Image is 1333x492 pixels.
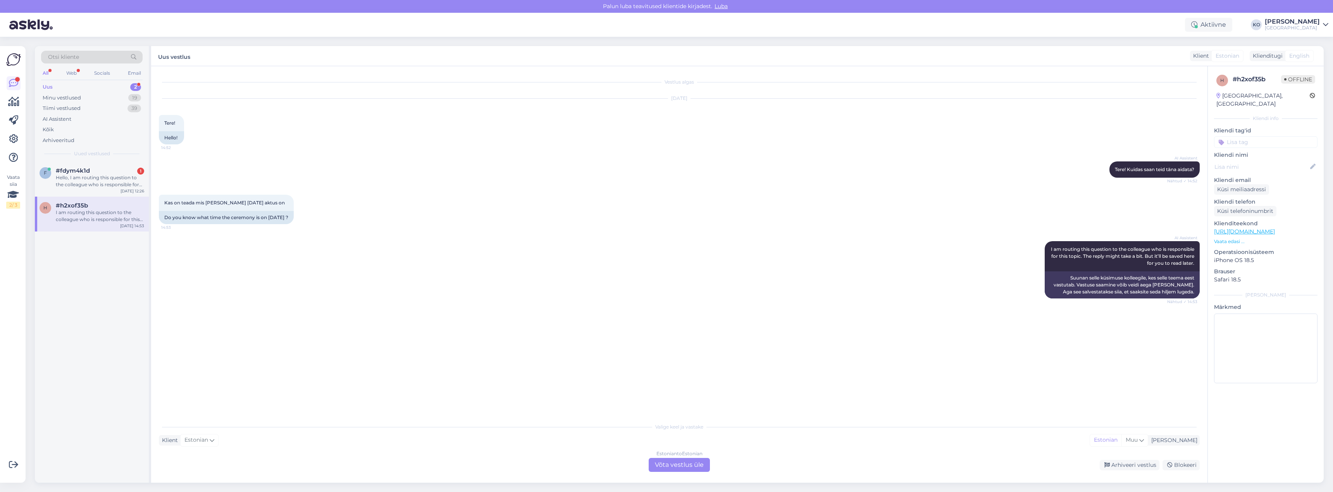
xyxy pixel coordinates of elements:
[1214,267,1317,276] p: Brauser
[1214,206,1276,216] div: Küsi telefoninumbrit
[120,223,144,229] div: [DATE] 14:53
[43,115,71,123] div: AI Assistent
[43,137,74,144] div: Arhiveeritud
[1100,460,1159,470] div: Arhiveeri vestlus
[184,436,208,444] span: Estonian
[1214,303,1317,311] p: Märkmed
[43,126,54,134] div: Kõik
[56,167,90,174] span: #fdym4k1d
[1190,52,1209,60] div: Klient
[649,458,710,472] div: Võta vestlus üle
[6,52,21,67] img: Askly Logo
[128,94,141,102] div: 19
[1216,92,1310,108] div: [GEOGRAPHIC_DATA], [GEOGRAPHIC_DATA]
[1167,178,1197,184] span: Nähtud ✓ 14:52
[1214,127,1317,135] p: Kliendi tag'id
[6,174,20,209] div: Vaata siia
[158,51,190,61] label: Uus vestlus
[126,68,143,78] div: Email
[121,188,144,194] div: [DATE] 12:26
[1167,299,1197,305] span: Nähtud ✓ 14:53
[44,170,47,176] span: f
[43,205,47,211] span: h
[1214,176,1317,184] p: Kliendi email
[1220,77,1224,83] span: h
[1051,246,1195,266] span: I am routing this question to the colleague who is responsible for this topic. The reply might ta...
[1214,163,1309,171] input: Lisa nimi
[1216,52,1239,60] span: Estonian
[41,68,50,78] div: All
[1251,19,1262,30] div: KO
[130,83,141,91] div: 2
[1115,166,1194,172] span: Tere! Kuidas saan teid täna aidata?
[1265,19,1328,31] a: [PERSON_NAME][GEOGRAPHIC_DATA]
[1214,184,1269,195] div: Küsi meiliaadressi
[6,202,20,209] div: 2 / 3
[1045,271,1200,298] div: Suunan selle küsimuse kolleegile, kes selle teema eest vastutab. Vastuse saamine võib veidi aega ...
[161,225,190,230] span: 14:53
[1233,75,1281,84] div: # h2xof35b
[1281,75,1315,84] span: Offline
[74,150,110,157] span: Uued vestlused
[159,436,178,444] div: Klient
[1265,25,1320,31] div: [GEOGRAPHIC_DATA]
[1289,52,1309,60] span: English
[1214,248,1317,256] p: Operatsioonisüsteem
[56,202,88,209] span: #h2xof35b
[1214,228,1275,235] a: [URL][DOMAIN_NAME]
[127,105,141,112] div: 39
[48,53,79,61] span: Otsi kliente
[159,79,1200,86] div: Vestlus algas
[159,423,1200,430] div: Valige keel ja vastake
[1214,151,1317,159] p: Kliendi nimi
[1214,291,1317,298] div: [PERSON_NAME]
[159,95,1200,102] div: [DATE]
[1214,276,1317,284] p: Safari 18.5
[43,83,53,91] div: Uus
[1214,238,1317,245] p: Vaata edasi ...
[1185,18,1232,32] div: Aktiivne
[1214,256,1317,264] p: iPhone OS 18.5
[93,68,112,78] div: Socials
[161,145,190,151] span: 14:52
[1090,434,1121,446] div: Estonian
[164,120,175,126] span: Tere!
[159,211,294,224] div: Do you know what time the ceremony is on [DATE] ?
[656,450,703,457] div: Estonian to Estonian
[1214,198,1317,206] p: Kliendi telefon
[1214,115,1317,122] div: Kliendi info
[43,94,81,102] div: Minu vestlused
[65,68,78,78] div: Web
[56,174,144,188] div: Hello, I am routing this question to the colleague who is responsible for this topic. The reply m...
[1250,52,1283,60] div: Klienditugi
[1148,436,1197,444] div: [PERSON_NAME]
[164,200,285,206] span: Kas on teada mis [PERSON_NAME] [DATE] aktus on
[1265,19,1320,25] div: [PERSON_NAME]
[1214,136,1317,148] input: Lisa tag
[1214,219,1317,228] p: Klienditeekond
[1126,436,1138,443] span: Muu
[56,209,144,223] div: I am routing this question to the colleague who is responsible for this topic. The reply might ta...
[1168,155,1197,161] span: AI Assistent
[1162,460,1200,470] div: Blokeeri
[712,3,730,10] span: Luba
[137,168,144,175] div: 1
[1168,235,1197,241] span: AI Assistent
[159,131,184,144] div: Hello!
[43,105,81,112] div: Tiimi vestlused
